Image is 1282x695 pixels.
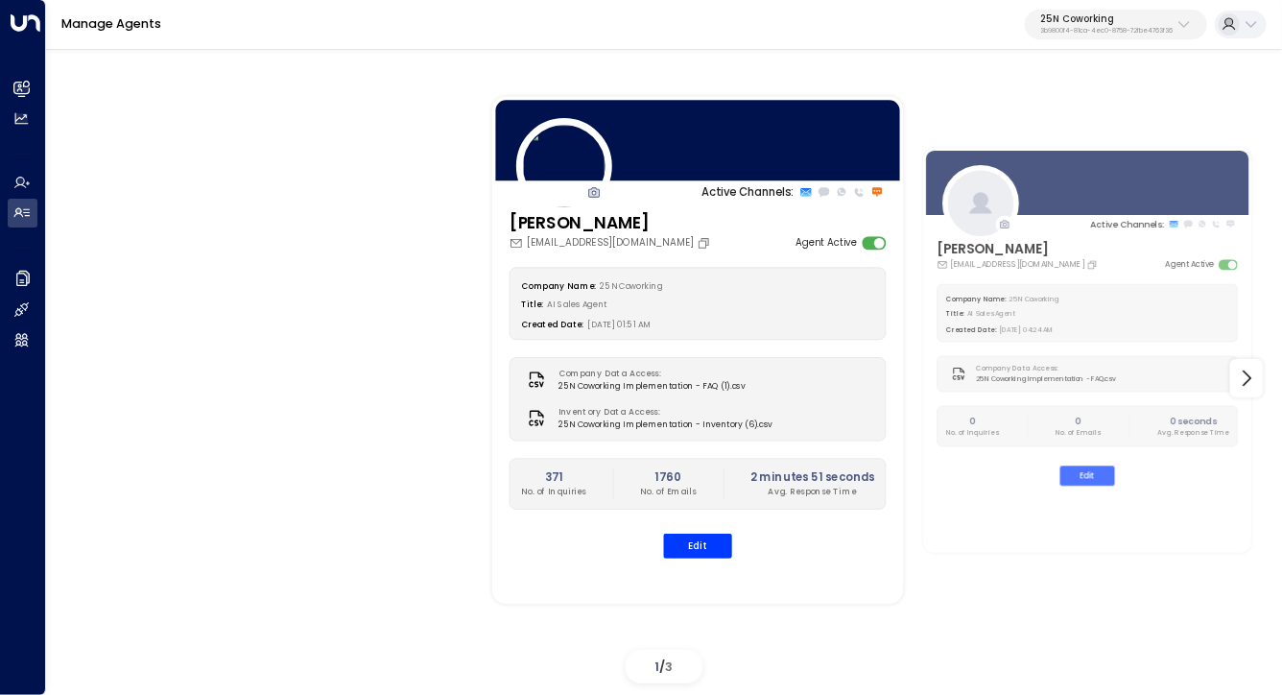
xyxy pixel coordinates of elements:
button: Copy [697,236,714,250]
div: [EMAIL_ADDRESS][DOMAIN_NAME] [510,236,714,251]
label: Company Name: [521,279,596,291]
button: Edit [663,534,731,559]
label: Company Data Access: [558,368,738,380]
span: 25N Coworking Implementation - FAQ.csv [976,374,1115,384]
h2: 0 [946,415,998,428]
h3: [PERSON_NAME] [937,239,1100,259]
label: Created Date: [521,318,583,329]
p: No. of Emails [640,485,696,497]
button: 25N Coworking3b9800f4-81ca-4ec0-8758-72fbe4763f36 [1025,10,1207,40]
p: Active Channels: [1090,217,1164,230]
label: Title: [521,299,543,310]
h2: 2 minutes 51 seconds [750,468,874,485]
button: Edit [1059,466,1114,486]
label: Created Date: [946,324,996,333]
p: No. of Inquiries [946,427,998,437]
label: Agent Active [1165,259,1214,271]
label: Agent Active [795,236,857,251]
p: Avg. Response Time [750,485,874,497]
span: 25N Coworking [1009,294,1058,302]
span: 25N Coworking Implementation - Inventory (6).csv [558,419,772,431]
h3: [PERSON_NAME] [510,211,714,236]
a: Manage Agents [61,15,161,32]
label: Inventory Data Access: [558,406,766,419]
span: [DATE] 04:24 AM [999,324,1053,333]
label: Company Name: [946,294,1006,302]
button: Copy [1086,259,1100,270]
h2: 0 [1056,415,1100,428]
p: No. of Emails [1056,427,1100,437]
div: / [626,650,702,683]
span: 25N Coworking [600,279,662,291]
span: 3 [666,659,674,675]
h2: 371 [521,468,586,485]
span: [DATE] 01:51 AM [588,318,652,329]
p: Active Channels: [701,183,794,200]
span: 25N Coworking Implementation - FAQ (1).csv [558,380,746,393]
h2: 1760 [640,468,696,485]
span: AI Sales Agent [548,299,607,310]
span: AI Sales Agent [967,309,1015,318]
label: Company Data Access: [976,364,1110,373]
p: Avg. Response Time [1157,427,1227,437]
div: [EMAIL_ADDRESS][DOMAIN_NAME] [937,259,1100,271]
h2: 0 seconds [1157,415,1227,428]
p: 3b9800f4-81ca-4ec0-8758-72fbe4763f36 [1040,27,1173,35]
label: Title: [946,309,964,318]
img: 84_headshot.jpg [516,118,612,214]
span: 1 [655,659,660,675]
p: 25N Coworking [1040,13,1173,25]
p: No. of Inquiries [521,485,586,497]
